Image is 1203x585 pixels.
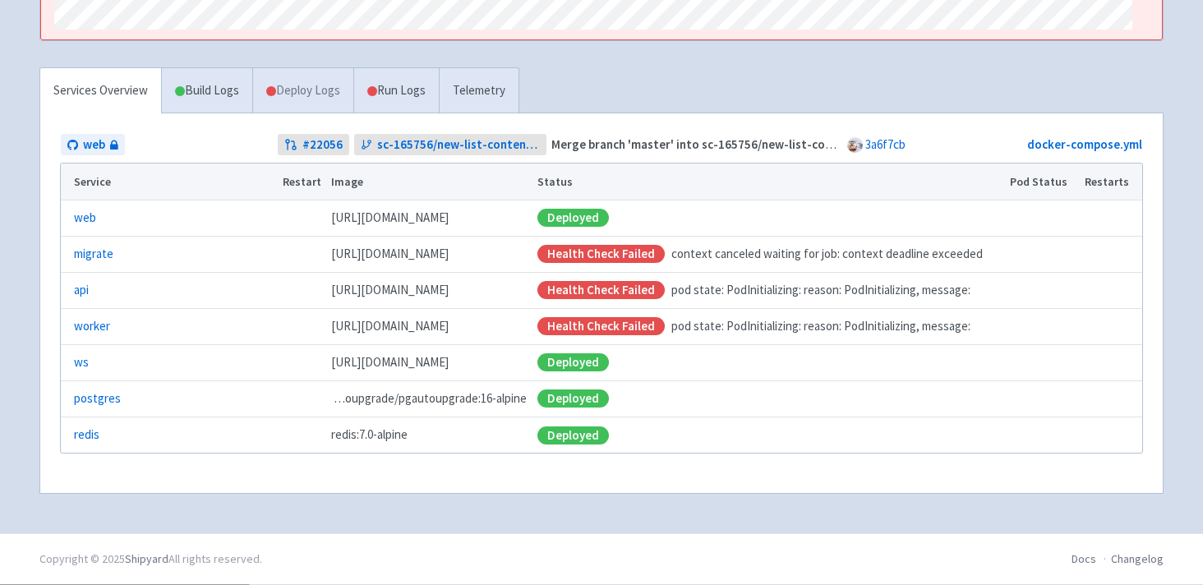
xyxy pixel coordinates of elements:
[537,281,999,300] div: pod state: PodInitializing: reason: PodInitializing, message:
[252,68,353,113] a: Deploy Logs
[39,550,262,568] div: Copyright © 2025 All rights reserved.
[83,136,105,154] span: web
[537,209,609,227] div: Deployed
[532,164,1005,200] th: Status
[537,317,999,336] div: pod state: PodInitializing: reason: PodInitializing, message:
[74,426,99,445] a: redis
[302,136,343,154] strong: # 22056
[537,281,665,299] div: Health check failed
[40,68,161,113] a: Services Overview
[74,389,121,408] a: postgres
[331,317,449,336] span: [DOMAIN_NAME][URL]
[331,353,449,372] span: [DOMAIN_NAME][URL]
[1027,136,1142,152] a: docker-compose.yml
[331,389,527,408] span: pgautoupgrade/pgautoupgrade:16-alpine
[277,164,326,200] th: Restart
[61,164,277,200] th: Service
[74,353,89,372] a: ws
[74,245,113,264] a: migrate
[1111,551,1164,566] a: Changelog
[439,68,519,113] a: Telemetry
[537,353,609,371] div: Deployed
[331,209,449,228] span: [DOMAIN_NAME][URL]
[331,245,449,264] span: [DOMAIN_NAME][URL]
[537,389,609,408] div: Deployed
[1080,164,1142,200] th: Restarts
[74,281,89,300] a: api
[278,134,349,156] a: #22056
[353,68,439,113] a: Run Logs
[326,164,532,200] th: Image
[377,136,541,154] span: sc-165756/new-list-content-for-appointment-requests
[331,426,408,445] span: redis:7.0-alpine
[537,317,665,335] div: Health check failed
[1072,551,1096,566] a: Docs
[61,134,125,156] a: web
[354,134,547,156] a: sc-165756/new-list-content-for-appointment-requests
[537,426,609,445] div: Deployed
[74,209,96,228] a: web
[537,245,665,263] div: Health check failed
[125,551,168,566] a: Shipyard
[74,317,110,336] a: worker
[551,136,1009,152] strong: Merge branch 'master' into sc-165756/new-list-content-for-appointment-requests
[537,245,999,264] div: context canceled waiting for job: context deadline exceeded
[865,136,906,152] a: 3a6f7cb
[1005,164,1080,200] th: Pod Status
[331,281,449,300] span: [DOMAIN_NAME][URL]
[162,68,252,113] a: Build Logs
